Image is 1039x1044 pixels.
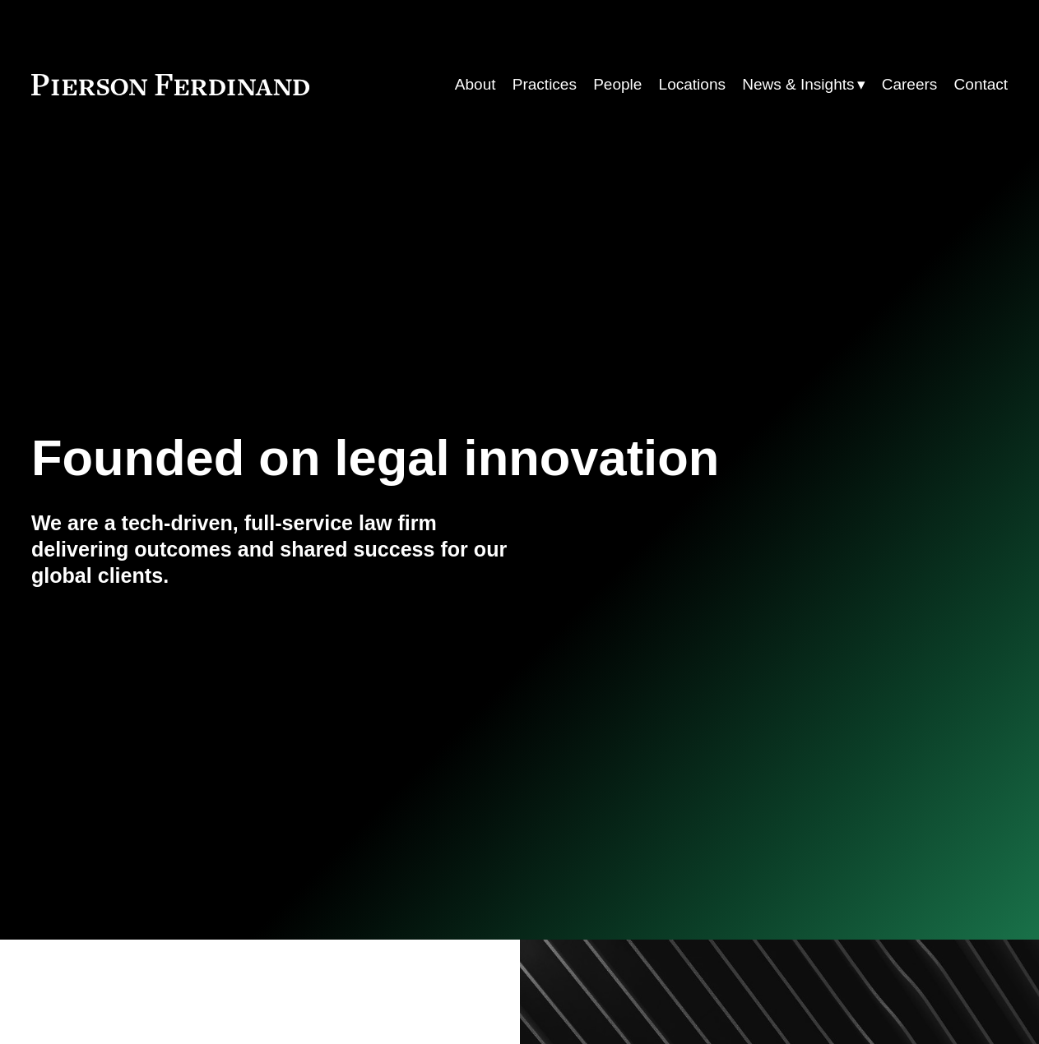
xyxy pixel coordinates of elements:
h4: We are a tech-driven, full-service law firm delivering outcomes and shared success for our global... [31,510,520,589]
a: folder dropdown [742,69,865,100]
a: About [455,69,496,100]
h1: Founded on legal innovation [31,429,845,487]
a: Locations [659,69,726,100]
a: Contact [954,69,1009,100]
a: Practices [513,69,577,100]
a: People [593,69,642,100]
span: News & Insights [742,71,854,99]
a: Careers [882,69,938,100]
